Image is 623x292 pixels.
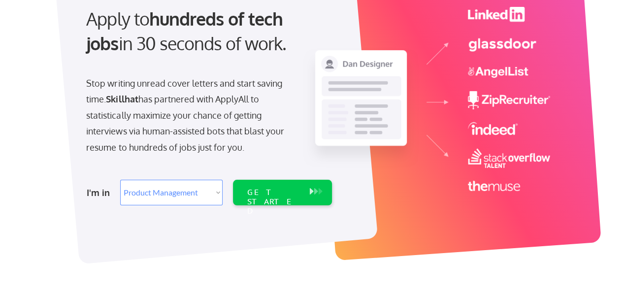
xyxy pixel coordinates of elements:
div: I'm in [87,185,114,200]
div: Apply to in 30 seconds of work. [86,6,328,56]
strong: Skillhat [106,94,138,104]
strong: hundreds of tech jobs [86,7,287,54]
div: GET STARTED [247,188,299,216]
div: Stop writing unread cover letters and start saving time. has partnered with ApplyAll to statistic... [86,75,289,155]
